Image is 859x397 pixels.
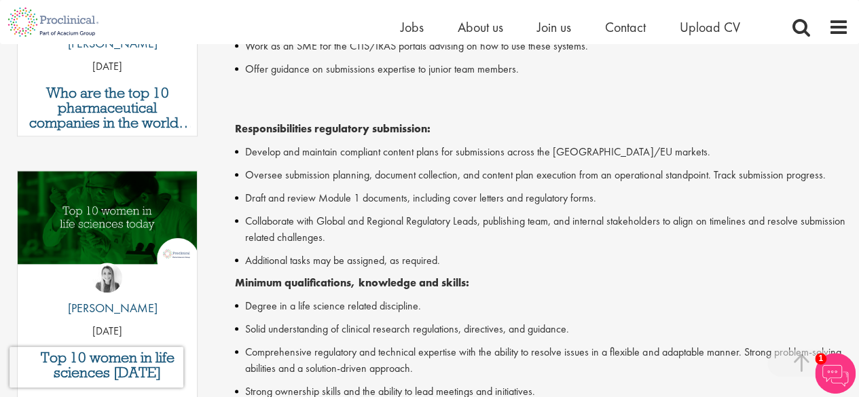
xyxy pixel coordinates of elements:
[605,18,646,36] a: Contact
[24,86,190,130] a: Who are the top 10 pharmaceutical companies in the world? (2025)
[537,18,571,36] a: Join us
[235,144,849,160] li: Develop and maintain compliant content plans for submissions across the [GEOGRAPHIC_DATA]/EU mark...
[58,299,158,317] p: [PERSON_NAME]
[235,121,431,136] strong: Responsibilities regulatory submission:
[458,18,503,36] a: About us
[235,213,849,246] li: Collaborate with Global and Regional Regulatory Leads, publishing team, and internal stakeholders...
[235,298,849,314] li: Degree in a life science related discipline.
[680,18,740,36] a: Upload CV
[235,321,849,337] li: Solid understanding of clinical research regulations, directives, and guidance.
[58,263,158,324] a: Hannah Burke [PERSON_NAME]
[401,18,424,36] a: Jobs
[18,171,197,264] img: Top 10 women in life sciences today
[235,276,469,290] strong: Minimum qualifications, knowledge and skills:
[235,38,849,54] li: Work as an SME for the CTIS/IRAS portals advising on how to use these systems.
[235,344,849,377] li: Comprehensive regulatory and technical expertise with the ability to resolve issues in a flexible...
[235,61,849,77] li: Offer guidance on submissions expertise to junior team members.
[235,190,849,206] li: Draft and review Module 1 documents, including cover letters and regulatory forms.
[18,171,197,291] a: Link to a post
[815,353,856,394] img: Chatbot
[10,347,183,387] iframe: reCAPTCHA
[815,353,826,364] span: 1
[235,252,849,269] li: Additional tasks may be assigned, as required.
[18,59,197,75] p: [DATE]
[18,324,197,339] p: [DATE]
[92,263,122,292] img: Hannah Burke
[235,167,849,183] li: Oversee submission planning, document collection, and content plan execution from an operational ...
